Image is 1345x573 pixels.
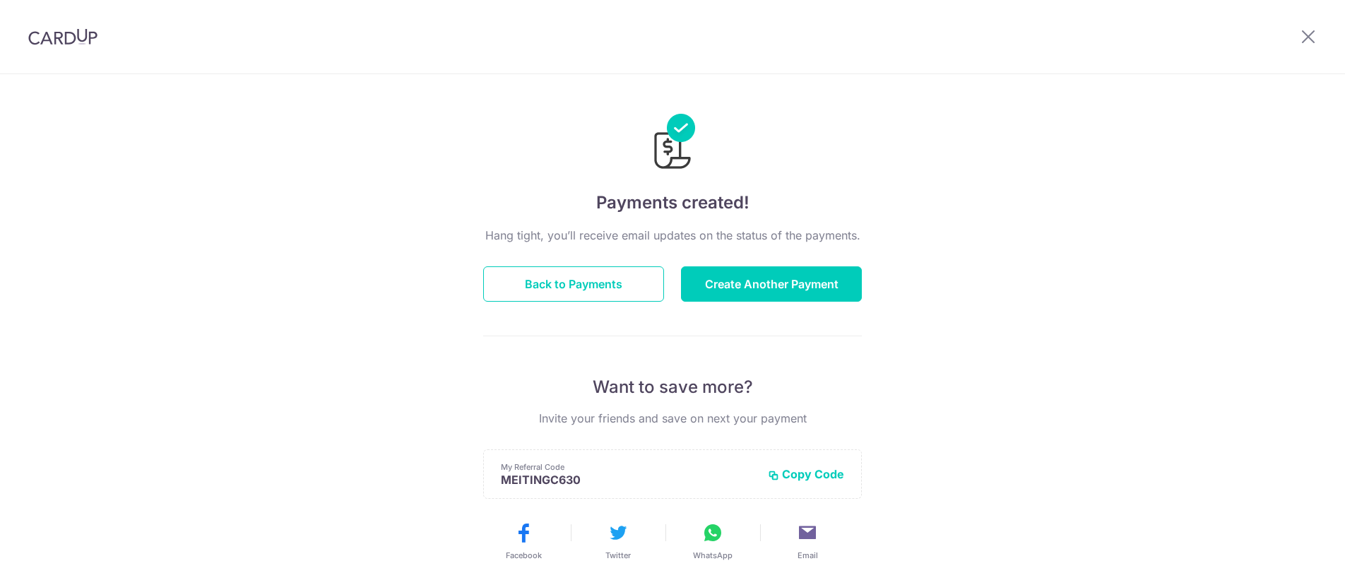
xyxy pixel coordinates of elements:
[693,550,733,561] span: WhatsApp
[483,376,862,398] p: Want to save more?
[501,461,757,473] p: My Referral Code
[483,410,862,427] p: Invite your friends and save on next your payment
[28,28,97,45] img: CardUp
[605,550,631,561] span: Twitter
[506,550,542,561] span: Facebook
[671,521,754,561] button: WhatsApp
[768,467,844,481] button: Copy Code
[798,550,818,561] span: Email
[650,114,695,173] img: Payments
[483,266,664,302] button: Back to Payments
[576,521,660,561] button: Twitter
[501,473,757,487] p: MEITINGC630
[483,190,862,215] h4: Payments created!
[766,521,849,561] button: Email
[483,227,862,244] p: Hang tight, you’ll receive email updates on the status of the payments.
[482,521,565,561] button: Facebook
[681,266,862,302] button: Create Another Payment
